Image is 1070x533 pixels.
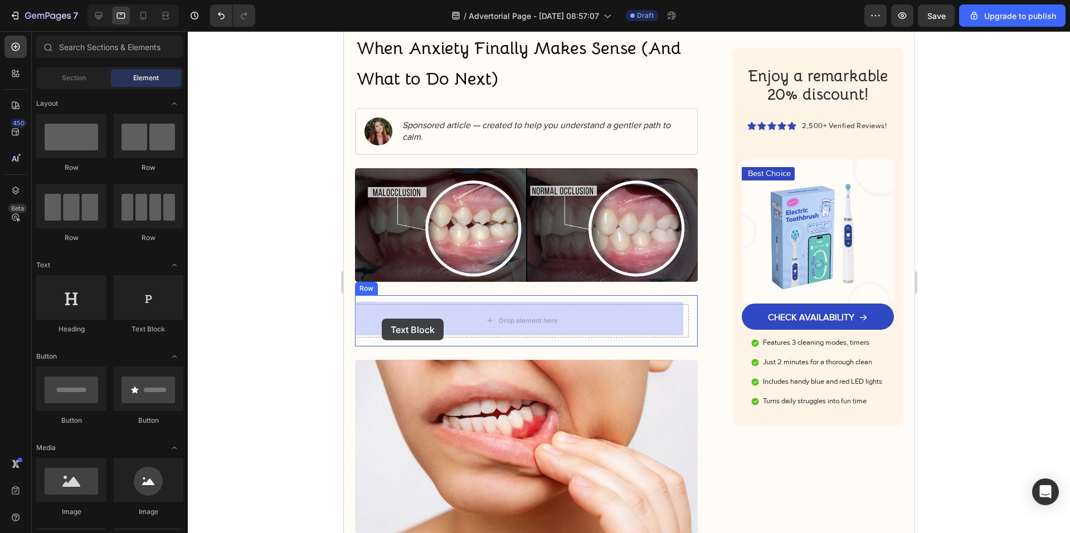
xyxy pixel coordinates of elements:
[918,4,955,27] button: Save
[927,11,946,21] span: Save
[62,73,86,83] span: Section
[36,36,183,58] input: Search Sections & Elements
[36,233,106,243] div: Row
[113,324,183,334] div: Text Block
[4,4,83,27] button: 7
[36,99,58,109] span: Layout
[133,73,159,83] span: Element
[73,9,78,22] p: 7
[344,31,915,533] iframe: Design area
[1032,478,1059,505] div: Open Intercom Messenger
[36,415,106,426] div: Button
[36,507,106,517] div: Image
[637,11,654,21] span: Draft
[36,351,57,361] span: Button
[36,260,50,270] span: Text
[36,324,106,334] div: Heading
[113,163,183,173] div: Row
[113,233,183,243] div: Row
[113,415,183,426] div: Button
[36,163,106,173] div: Row
[969,10,1056,22] div: Upgrade to publish
[113,507,183,517] div: Image
[166,256,183,274] span: Toggle open
[36,443,56,453] span: Media
[166,348,183,365] span: Toggle open
[210,4,255,27] div: Undo/Redo
[166,95,183,113] span: Toggle open
[464,10,466,22] span: /
[11,119,27,128] div: 450
[166,439,183,457] span: Toggle open
[8,204,27,213] div: Beta
[469,10,599,22] span: Advertorial Page - [DATE] 08:57:07
[959,4,1066,27] button: Upgrade to publish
